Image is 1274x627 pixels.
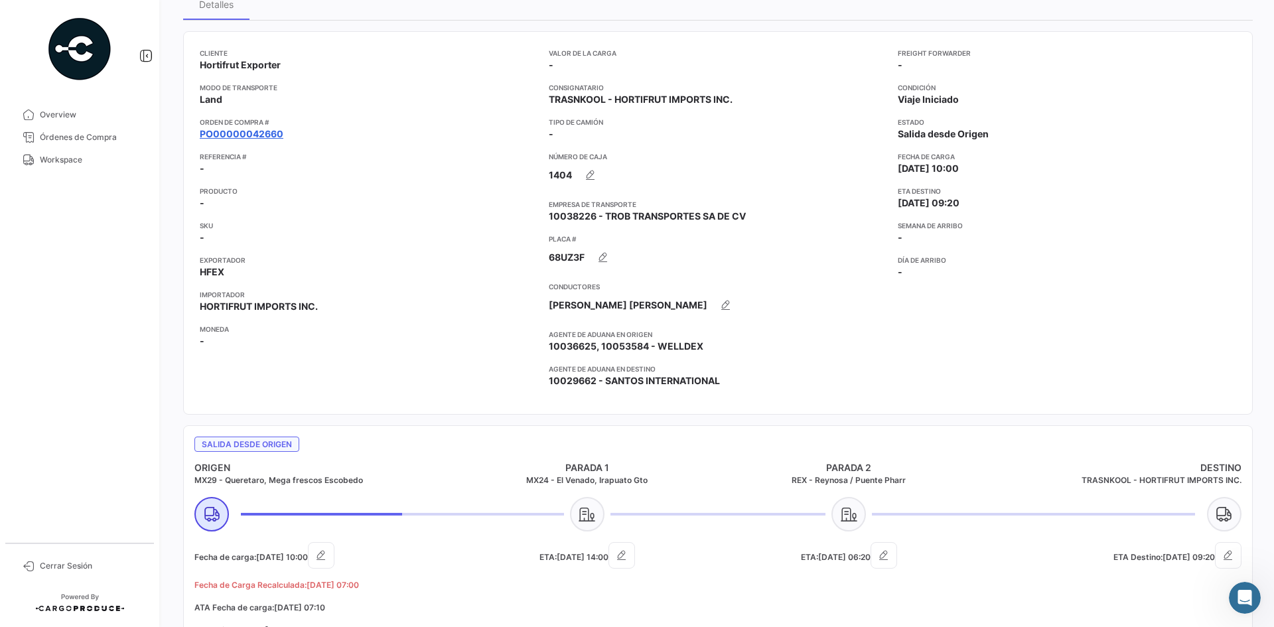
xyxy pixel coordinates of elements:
[898,265,902,279] span: -
[898,117,1236,127] app-card-info-title: Estado
[718,474,980,486] h5: REX - Reynosa / Puente Pharr
[11,149,149,171] a: Workspace
[40,560,143,572] span: Cerrar Sesión
[549,251,585,264] span: 68UZ3F
[21,435,31,445] button: Selector de emoji
[898,127,989,141] span: Salida desde Origen
[1229,582,1261,614] iframe: Intercom live chat
[84,435,95,445] button: Start recording
[40,109,143,121] span: Overview
[9,5,34,31] button: go back
[228,429,249,451] button: Enviar un mensaje…
[200,127,283,141] a: PO00000042660
[718,542,980,569] h5: ETA:
[898,196,959,210] span: [DATE] 09:20
[42,435,52,445] button: Selector de gif
[21,247,108,255] div: Operator • Hace 53m
[898,255,1236,265] app-card-info-title: Día de Arribo
[274,602,325,612] span: [DATE] 07:10
[549,234,887,244] app-card-info-title: Placa #
[200,117,538,127] app-card-info-title: Orden de Compra #
[200,196,204,210] span: -
[200,151,538,162] app-card-info-title: Referencia #
[58,60,244,111] div: me pueden a poyar a dar de alta a los operadores [PERSON_NAME] DE [PERSON_NAME] y [PERSON_NAME] [...
[200,93,222,106] span: Land
[457,474,719,486] h5: MX24 - El Venado, Irapuato Gto
[200,289,538,300] app-card-info-title: Importador
[549,117,887,127] app-card-info-title: Tipo de Camión
[33,224,120,234] b: menos de 1 hora
[256,552,308,562] span: [DATE] 10:00
[200,58,281,72] span: Hortifrut Exporter
[549,210,746,223] span: 10038226 - TROB TRANSPORTES SA DE CV
[64,13,111,23] h1: Operator
[549,340,703,353] span: 10036625, 10053584 - WELLDEX
[898,48,1236,58] app-card-info-title: Freight Forwarder
[980,542,1242,569] h5: ETA Destino:
[200,324,538,334] app-card-info-title: Moneda
[549,374,720,387] span: 10029662 - SANTOS INTERNATIONAL
[549,329,887,340] app-card-info-title: Agente de Aduana en Origen
[457,461,719,474] h4: PARADA 1
[307,580,359,590] span: [DATE] 07:00
[194,579,457,591] h5: Fecha de Carga Recalculada:
[194,602,457,614] h5: ATA Fecha de carga:
[549,281,887,292] app-card-info-title: Conductores
[194,437,299,452] span: Salida desde Origen
[818,552,871,562] span: [DATE] 06:20
[38,7,59,29] img: Profile image for Operator
[200,300,318,313] span: HORTIFRUT IMPORTS INC.
[200,186,538,196] app-card-info-title: Producto
[11,130,218,244] div: Las respuestas te llegarán aquí y por correo electrónico:✉️[PERSON_NAME][EMAIL_ADDRESS][PERSON_NA...
[11,52,255,130] div: Jose dice…
[46,16,113,82] img: powered-by.png
[208,5,233,31] button: Inicio
[549,364,887,374] app-card-info-title: Agente de Aduana en Destino
[194,542,457,569] h5: Fecha de carga:
[898,93,959,106] span: Viaje Iniciado
[1163,552,1215,562] span: [DATE] 09:20
[200,220,538,231] app-card-info-title: SKU
[898,58,902,72] span: -
[549,58,553,72] span: -
[549,93,733,106] span: TRASNKOOL - HORTIFRUT IMPORTS INC.
[11,104,149,126] a: Overview
[11,126,149,149] a: Órdenes de Compra
[194,461,457,474] h4: ORIGEN
[549,48,887,58] app-card-info-title: Valor de la Carga
[898,151,1236,162] app-card-info-title: Fecha de carga
[11,130,255,273] div: Operator dice…
[549,82,887,93] app-card-info-title: Consignatario
[21,138,207,203] div: Las respuestas te llegarán aquí y por correo electrónico: ✉️
[200,255,538,265] app-card-info-title: Exportador
[457,542,719,569] h5: ETA:
[11,407,254,429] textarea: Escribe un mensaje...
[980,474,1242,486] h5: TRASNKOOL - HORTIFRUT IMPORTS INC.
[898,82,1236,93] app-card-info-title: Condición
[549,127,553,141] span: -
[898,231,902,244] span: -
[549,169,572,182] span: 1404
[200,265,224,279] span: HFEX
[21,165,202,202] b: [PERSON_NAME][EMAIL_ADDRESS][PERSON_NAME][DOMAIN_NAME]
[200,48,538,58] app-card-info-title: Cliente
[898,162,959,175] span: [DATE] 10:00
[980,461,1242,474] h4: DESTINO
[200,334,204,348] span: -
[40,131,143,143] span: Órdenes de Compra
[200,231,204,244] span: -
[40,154,143,166] span: Workspace
[200,82,538,93] app-card-info-title: Modo de Transporte
[48,52,255,119] div: me pueden a poyar a dar de alta a los operadores [PERSON_NAME] DE [PERSON_NAME] y [PERSON_NAME] [...
[898,186,1236,196] app-card-info-title: ETA Destino
[194,474,457,486] h5: MX29 - Queretaro, Mega frescos Escobedo
[557,552,608,562] span: [DATE] 14:00
[549,199,887,210] app-card-info-title: Empresa de Transporte
[549,299,707,312] span: [PERSON_NAME] [PERSON_NAME]
[718,461,980,474] h4: PARADA 2
[63,435,74,445] button: Adjuntar un archivo
[21,210,207,236] div: Nuestro tiempo de respuesta habitual 🕒
[549,151,887,162] app-card-info-title: Número de Caja
[233,5,257,29] div: Cerrar
[898,220,1236,231] app-card-info-title: Semana de Arribo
